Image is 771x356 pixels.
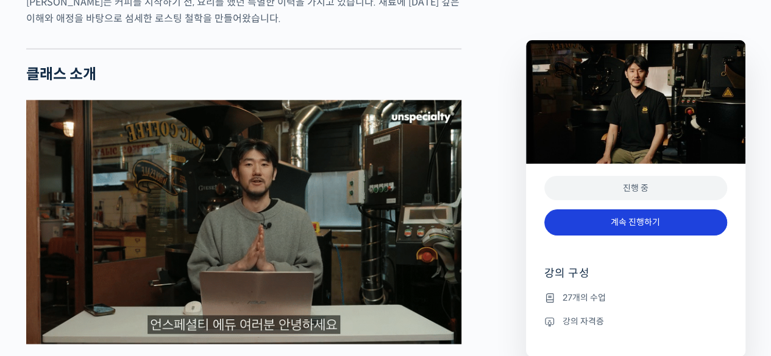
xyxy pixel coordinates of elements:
[544,209,727,236] a: 계속 진행하기
[4,255,80,285] a: 홈
[112,274,126,284] span: 대화
[26,66,461,83] h2: 클래스 소개
[544,176,727,201] div: 진행 중
[80,255,157,285] a: 대화
[544,314,727,329] li: 강의 자격증
[544,290,727,305] li: 27개의 수업
[188,273,203,283] span: 설정
[544,266,727,290] h4: 강의 구성
[157,255,234,285] a: 설정
[38,273,46,283] span: 홈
